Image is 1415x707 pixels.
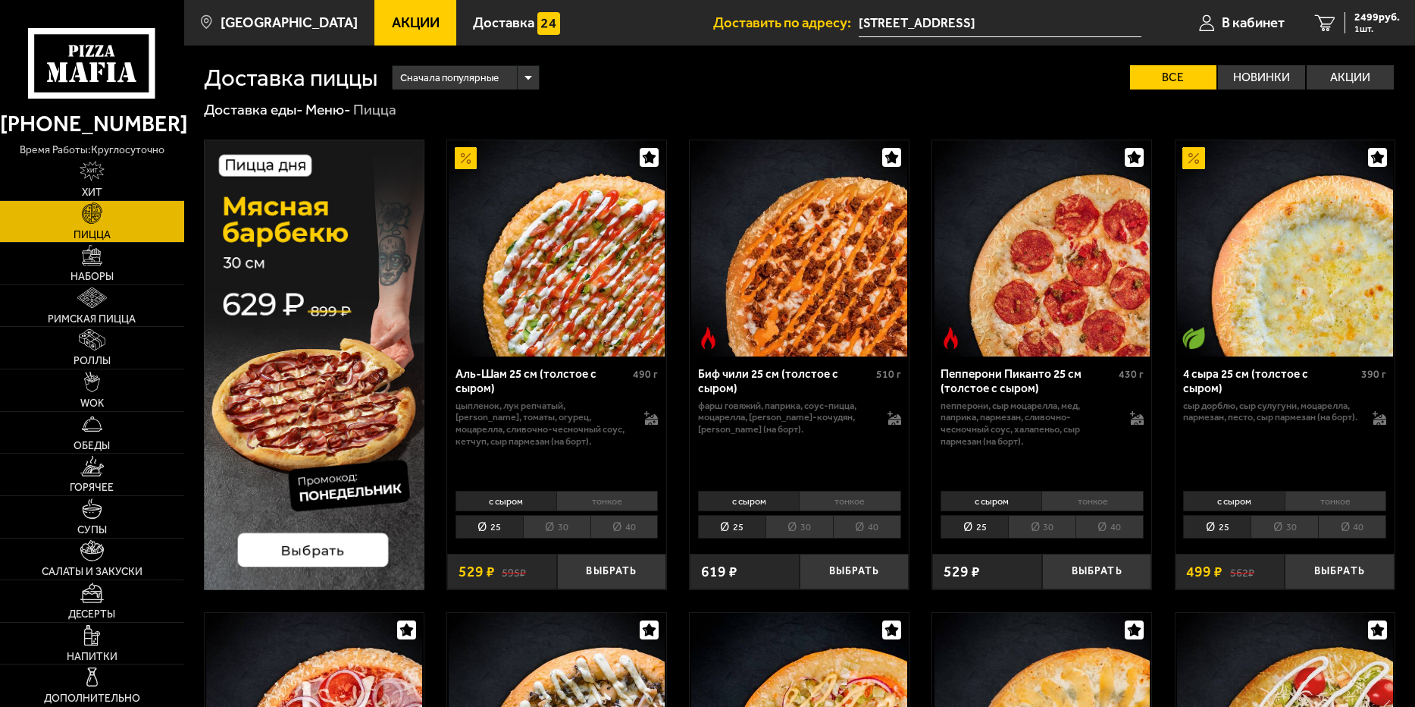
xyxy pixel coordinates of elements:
li: тонкое [556,491,658,512]
img: 4 сыра 25 см (толстое с сыром) [1177,140,1393,357]
li: 25 [698,515,765,539]
span: Доставить по адресу: [713,16,859,30]
label: Новинки [1218,65,1305,90]
div: Пицца [353,100,396,119]
li: 40 [1075,515,1144,539]
span: 430 г [1119,368,1144,381]
input: Ваш адрес доставки [859,9,1141,37]
span: Горячее [70,482,114,493]
span: Пицца [74,230,111,240]
button: Выбрать [1042,554,1152,590]
span: Россия, Ленинградская область, Всеволожск, улица Гоголя, 7 [859,9,1141,37]
img: 15daf4d41897b9f0e9f617042186c801.svg [537,12,559,34]
div: Пепперони Пиканто 25 см (толстое с сыром) [941,367,1115,395]
span: 529 ₽ [459,564,495,579]
label: Акции [1307,65,1394,90]
a: АкционныйАль-Шам 25 см (толстое с сыром) [447,140,666,357]
li: 30 [1251,515,1318,539]
li: 25 [455,515,523,539]
span: 510 г [876,368,901,381]
span: Доставка [473,16,534,30]
a: Меню- [305,101,351,118]
img: Пепперони Пиканто 25 см (толстое с сыром) [934,140,1150,357]
span: Акции [392,16,440,30]
li: с сыром [455,491,556,512]
span: Супы [77,525,107,536]
span: Десерты [68,609,115,620]
button: Выбрать [557,554,667,590]
a: Острое блюдоБиф чили 25 см (толстое с сыром) [690,140,909,357]
li: 30 [523,515,590,539]
a: Острое блюдоПепперони Пиканто 25 см (толстое с сыром) [932,140,1151,357]
li: тонкое [1285,491,1386,512]
p: фарш говяжий, паприка, соус-пицца, моцарелла, [PERSON_NAME]-кочудян, [PERSON_NAME] (на борт). [698,400,872,435]
li: с сыром [698,491,799,512]
span: 490 г [633,368,658,381]
h1: Доставка пиццы [204,66,377,90]
li: 40 [590,515,659,539]
span: 529 ₽ [944,564,980,579]
img: Острое блюдо [697,327,719,349]
span: Сначала популярные [400,64,499,92]
li: с сыром [941,491,1041,512]
p: цыпленок, лук репчатый, [PERSON_NAME], томаты, огурец, моцарелла, сливочно-чесночный соус, кетчуп... [455,400,630,447]
button: Выбрать [800,554,909,590]
li: с сыром [1183,491,1284,512]
span: Напитки [67,652,117,662]
span: Дополнительно [44,693,140,704]
a: АкционныйВегетарианское блюдо4 сыра 25 см (толстое с сыром) [1176,140,1395,357]
a: Доставка еды- [204,101,303,118]
s: 562 ₽ [1230,564,1254,579]
span: Наборы [70,272,114,282]
li: тонкое [1041,491,1143,512]
span: WOK [80,398,104,409]
span: Обеды [74,441,110,451]
div: 4 сыра 25 см (толстое с сыром) [1183,367,1357,395]
img: Акционный [455,147,477,169]
span: [GEOGRAPHIC_DATA] [221,16,358,30]
img: Акционный [1182,147,1204,169]
li: 25 [941,515,1008,539]
s: 595 ₽ [502,564,526,579]
p: сыр дорблю, сыр сулугуни, моцарелла, пармезан, песто, сыр пармезан (на борт). [1183,400,1357,423]
label: Все [1130,65,1217,90]
span: Салаты и закуски [42,567,142,577]
img: Аль-Шам 25 см (толстое с сыром) [449,140,665,357]
p: пепперони, сыр Моцарелла, мед, паприка, пармезан, сливочно-чесночный соус, халапеньо, сыр пармеза... [941,400,1115,447]
li: 30 [1008,515,1075,539]
span: 390 г [1361,368,1386,381]
span: Римская пицца [48,314,136,325]
span: 2499 руб. [1354,12,1400,23]
img: Биф чили 25 см (толстое с сыром) [691,140,907,357]
div: Аль-Шам 25 см (толстое с сыром) [455,367,630,395]
span: Роллы [74,356,111,366]
li: тонкое [799,491,900,512]
span: В кабинет [1222,16,1285,30]
li: 30 [765,515,833,539]
div: Биф чили 25 см (толстое с сыром) [698,367,872,395]
li: 40 [1318,515,1386,539]
img: Вегетарианское блюдо [1182,327,1204,349]
button: Выбрать [1285,554,1395,590]
li: 40 [833,515,901,539]
span: 1 шт. [1354,24,1400,33]
span: 499 ₽ [1186,564,1222,579]
li: 25 [1183,515,1251,539]
span: Хит [82,187,102,198]
img: Острое блюдо [940,327,962,349]
span: 619 ₽ [701,564,737,579]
